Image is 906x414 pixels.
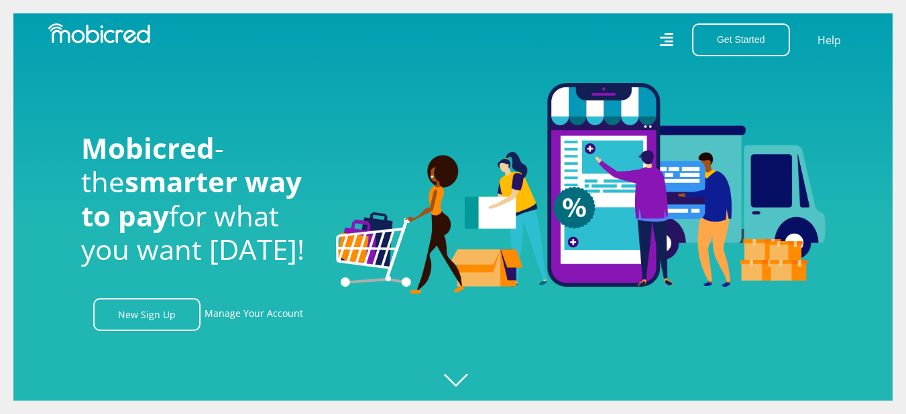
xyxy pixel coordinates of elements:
a: Help [817,31,842,49]
a: New Sign Up [93,298,201,331]
span: smarter way to pay [81,162,302,234]
h1: - the for what you want [DATE]! [81,131,316,267]
img: Welcome to Mobicred [336,83,826,295]
img: Mobicred [48,23,150,44]
a: Manage Your Account [205,298,303,331]
span: Mobicred [81,129,215,167]
button: Get Started [692,23,790,56]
